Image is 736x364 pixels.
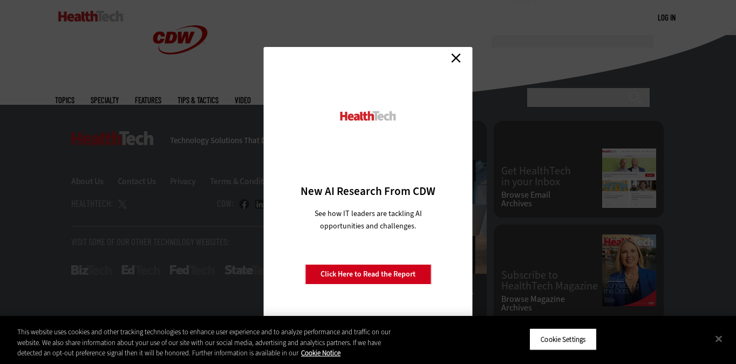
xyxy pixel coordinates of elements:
h3: New AI Research From CDW [283,184,454,199]
a: More information about your privacy [301,348,340,358]
p: See how IT leaders are tackling AI opportunities and challenges. [302,207,435,232]
div: This website uses cookies and other tracking technologies to enhance user experience and to analy... [17,327,405,359]
button: Cookie Settings [529,328,597,350]
img: HealthTech_0.png [339,110,398,122]
a: Click Here to Read the Report [305,264,431,285]
a: Close [448,50,464,66]
button: Close [707,327,731,350]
